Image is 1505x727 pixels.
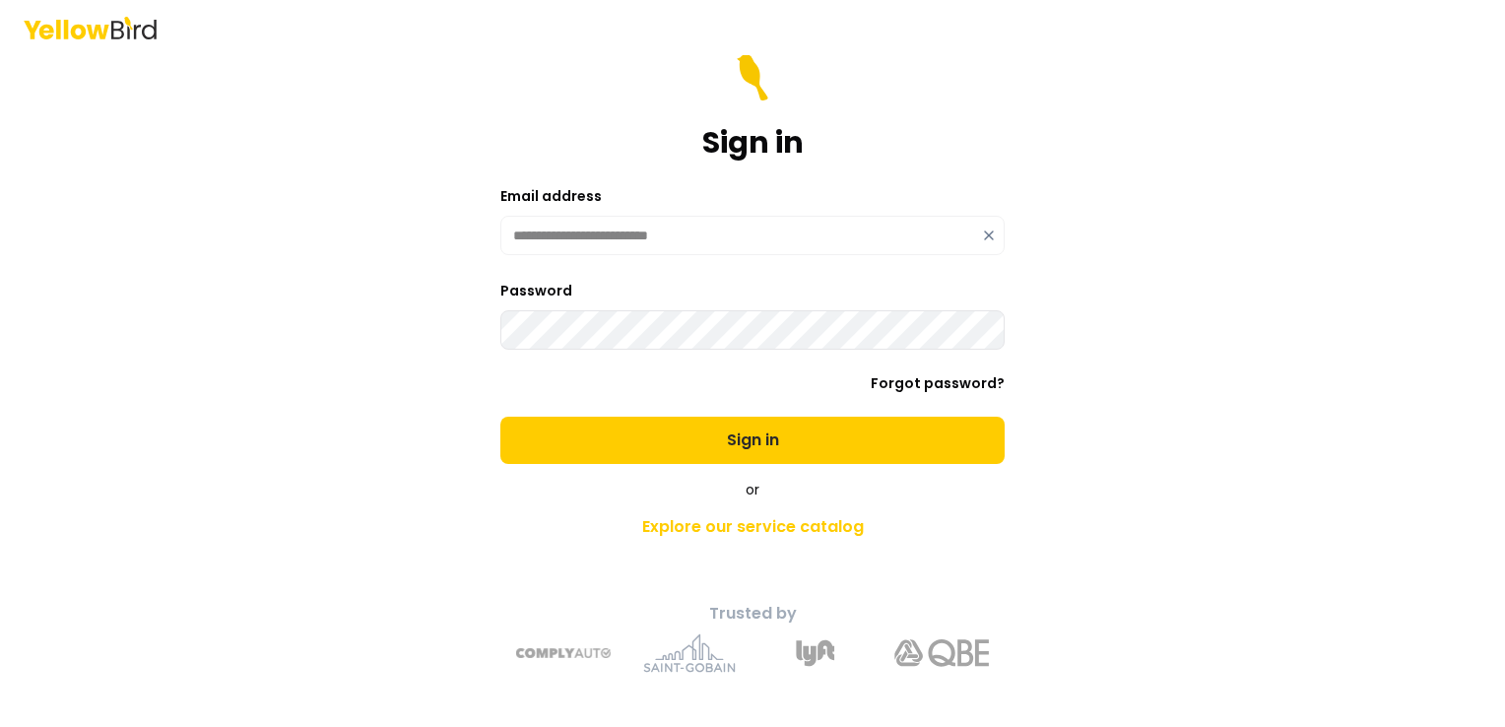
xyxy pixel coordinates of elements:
label: Password [500,281,572,300]
label: Email address [500,186,602,206]
a: Explore our service catalog [406,507,1099,547]
button: Sign in [500,417,1005,464]
p: Trusted by [406,602,1099,626]
a: Forgot password? [871,373,1005,393]
h1: Sign in [702,125,804,161]
span: or [746,480,759,499]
